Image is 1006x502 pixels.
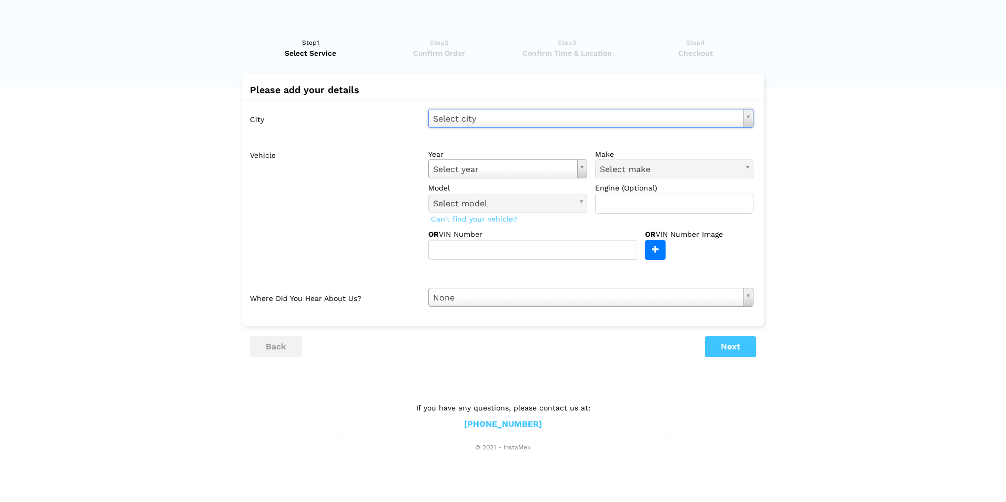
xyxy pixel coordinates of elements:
[250,85,756,95] h2: Please add your details
[428,109,753,128] a: Select city
[705,336,756,357] button: Next
[337,444,669,452] span: © 2021 - instaMek
[428,194,587,213] a: Select model
[250,37,371,58] a: Step1
[433,112,739,126] span: Select city
[600,163,740,176] span: Select make
[645,229,746,239] label: VIN Number Image
[250,48,371,58] span: Select Service
[250,145,420,260] label: Vehicle
[250,288,420,307] label: Where did you hear about us?
[428,230,439,238] strong: OR
[250,109,420,128] label: City
[645,230,656,238] strong: OR
[595,149,754,159] label: make
[378,48,500,58] span: Confirm Order
[433,197,573,210] span: Select model
[635,48,756,58] span: Checkout
[595,159,754,178] a: Select make
[250,336,302,357] button: back
[428,229,515,239] label: VIN Number
[433,163,573,176] span: Select year
[428,149,587,159] label: year
[464,419,542,430] a: [PHONE_NUMBER]
[506,37,628,58] a: Step3
[433,291,739,305] span: None
[635,37,756,58] a: Step4
[428,212,520,226] span: Can't find your vehicle?
[428,288,753,307] a: None
[378,37,500,58] a: Step2
[428,183,587,193] label: model
[337,402,669,414] p: If you have any questions, please contact us at:
[428,159,587,178] a: Select year
[595,183,754,193] label: Engine (Optional)
[506,48,628,58] span: Confirm Time & Location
